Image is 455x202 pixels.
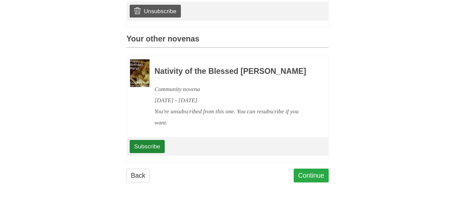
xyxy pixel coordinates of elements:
[130,59,150,87] img: Novena image
[155,84,310,95] div: Community novena
[127,169,150,182] a: Back
[130,5,181,18] a: Unsubscribe
[130,140,164,153] a: Subscribe
[294,169,329,182] a: Continue
[155,95,310,106] div: [DATE] - [DATE]
[155,67,310,76] h3: Nativity of the Blessed [PERSON_NAME]
[127,35,329,48] h3: Your other novenas
[155,106,310,128] div: You're unsubscribed from this one. You can resubscribe if you want.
